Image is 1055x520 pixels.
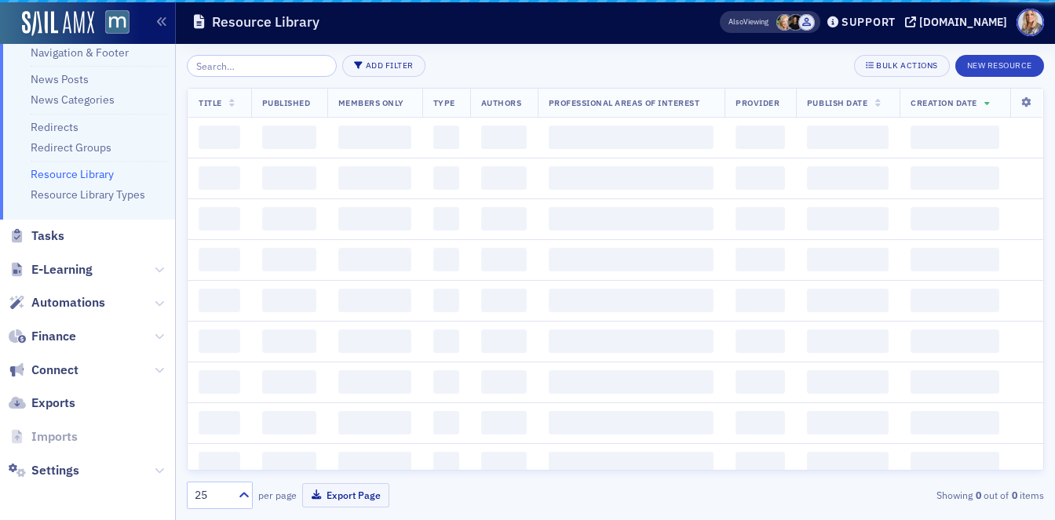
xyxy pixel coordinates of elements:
span: Automations [31,294,105,311]
span: ‌ [199,248,240,271]
a: News Posts [31,72,89,86]
span: Title [199,97,222,108]
span: ‌ [338,166,411,190]
span: ‌ [199,125,240,149]
span: Settings [31,462,79,479]
div: Showing out of items [769,488,1044,502]
span: ‌ [262,207,316,231]
span: Imports [31,428,78,445]
span: ‌ [199,329,240,353]
strong: 0 [1009,488,1020,502]
a: New Resource [955,57,1044,71]
span: ‌ [481,248,527,271]
span: ‌ [736,329,785,353]
span: Tasks [31,227,64,245]
span: Viewing [728,16,768,27]
span: ‌ [433,125,459,149]
label: per page [258,488,297,502]
span: Finance [31,328,76,345]
span: ‌ [433,370,459,394]
span: ‌ [199,207,240,231]
a: Automations [9,294,105,311]
span: ‌ [736,248,785,271]
span: ‌ [911,329,999,353]
a: Tasks [9,227,64,245]
a: View Homepage [94,10,130,37]
span: ‌ [481,411,527,435]
span: ‌ [262,452,316,475]
span: ‌ [736,289,785,312]
span: Creation Date [911,97,977,108]
img: SailAMX [105,10,130,35]
span: ‌ [911,452,999,475]
a: Exports [9,395,75,412]
a: E-Learning [9,261,93,278]
span: ‌ [262,370,316,394]
a: Imports [9,428,78,445]
a: Navigation & Footer [31,45,129,60]
span: ‌ [549,125,714,149]
span: ‌ [481,207,527,231]
span: ‌ [338,329,411,353]
span: ‌ [262,329,316,353]
span: ‌ [911,411,999,435]
div: Also [728,16,743,27]
span: ‌ [807,289,889,312]
span: Rebekah Olson [776,14,793,31]
span: ‌ [433,248,459,271]
span: ‌ [338,370,411,394]
div: 25 [195,487,229,504]
span: Professional Areas of Interest [549,97,700,108]
a: News Categories [31,93,115,107]
span: ‌ [549,166,714,190]
strong: 0 [973,488,984,502]
span: ‌ [807,166,889,190]
a: Connect [9,362,78,379]
span: ‌ [736,166,785,190]
span: ‌ [338,452,411,475]
span: ‌ [807,452,889,475]
span: ‌ [736,452,785,475]
a: Resource Library Types [31,187,145,202]
span: Lauren McDonough [787,14,804,31]
button: Export Page [302,483,389,507]
span: ‌ [433,329,459,353]
span: ‌ [549,370,714,394]
span: ‌ [549,411,714,435]
span: ‌ [262,289,316,312]
span: ‌ [549,452,714,475]
a: SailAMX [22,11,94,36]
a: Finance [9,328,76,345]
button: Add Filter [342,55,425,77]
span: Type [433,97,455,108]
div: Support [841,15,896,29]
span: ‌ [736,370,785,394]
span: ‌ [262,166,316,190]
span: ‌ [433,289,459,312]
span: ‌ [481,370,527,394]
span: ‌ [481,329,527,353]
span: ‌ [433,452,459,475]
span: ‌ [549,329,714,353]
span: ‌ [199,411,240,435]
a: Settings [9,462,79,479]
span: ‌ [736,125,785,149]
span: ‌ [338,125,411,149]
span: Provider [736,97,779,108]
span: ‌ [199,289,240,312]
span: ‌ [807,248,889,271]
span: Connect [31,362,78,379]
span: ‌ [338,207,411,231]
span: ‌ [338,289,411,312]
span: Profile [1017,9,1044,36]
span: ‌ [736,411,785,435]
span: ‌ [549,207,714,231]
span: ‌ [433,166,459,190]
span: ‌ [433,411,459,435]
span: Authors [481,97,522,108]
span: ‌ [807,329,889,353]
h1: Resource Library [212,13,319,31]
span: ‌ [433,207,459,231]
div: Bulk Actions [876,61,937,70]
span: Justin Chase [798,14,815,31]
